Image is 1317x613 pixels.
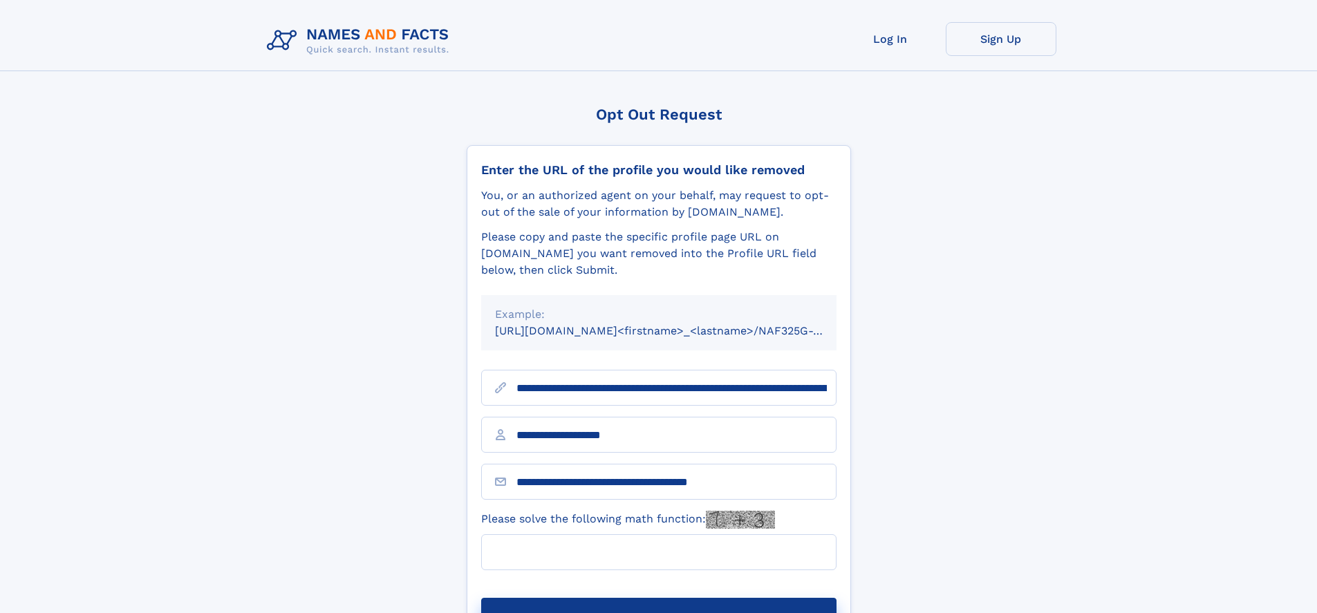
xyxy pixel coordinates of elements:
[481,229,837,279] div: Please copy and paste the specific profile page URL on [DOMAIN_NAME] you want removed into the Pr...
[946,22,1056,56] a: Sign Up
[261,22,460,59] img: Logo Names and Facts
[495,306,823,323] div: Example:
[481,511,775,529] label: Please solve the following math function:
[835,22,946,56] a: Log In
[481,162,837,178] div: Enter the URL of the profile you would like removed
[481,187,837,220] div: You, or an authorized agent on your behalf, may request to opt-out of the sale of your informatio...
[495,324,863,337] small: [URL][DOMAIN_NAME]<firstname>_<lastname>/NAF325G-xxxxxxxx
[467,106,851,123] div: Opt Out Request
